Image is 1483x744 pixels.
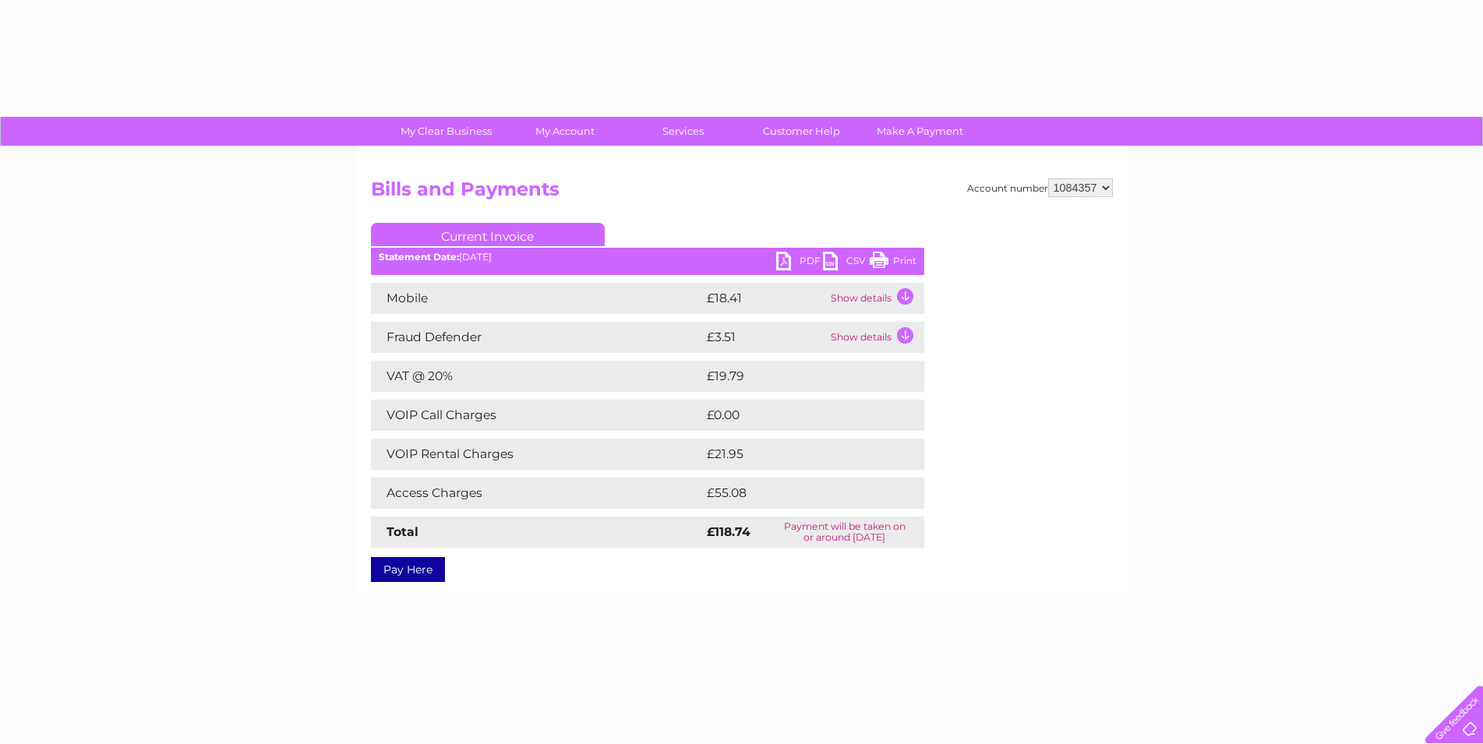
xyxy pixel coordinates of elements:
td: VOIP Rental Charges [371,439,703,470]
b: Statement Date: [379,251,459,263]
a: Customer Help [737,117,866,146]
a: Print [870,252,916,274]
td: £55.08 [703,478,893,509]
td: £19.79 [703,361,892,392]
td: VOIP Call Charges [371,400,703,431]
strong: £118.74 [707,524,750,539]
a: My Account [500,117,629,146]
a: Make A Payment [856,117,984,146]
div: Account number [967,178,1113,197]
td: £0.00 [703,400,888,431]
td: VAT @ 20% [371,361,703,392]
a: Current Invoice [371,223,605,246]
td: Show details [827,322,924,353]
td: Mobile [371,283,703,314]
td: Access Charges [371,478,703,509]
a: CSV [823,252,870,274]
td: Payment will be taken on or around [DATE] [765,517,923,548]
a: PDF [776,252,823,274]
div: [DATE] [371,252,924,263]
td: £21.95 [703,439,892,470]
a: Pay Here [371,557,445,582]
td: Show details [827,283,924,314]
strong: Total [387,524,418,539]
a: My Clear Business [382,117,510,146]
a: Services [619,117,747,146]
h2: Bills and Payments [371,178,1113,208]
td: £18.41 [703,283,827,314]
td: £3.51 [703,322,827,353]
td: Fraud Defender [371,322,703,353]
